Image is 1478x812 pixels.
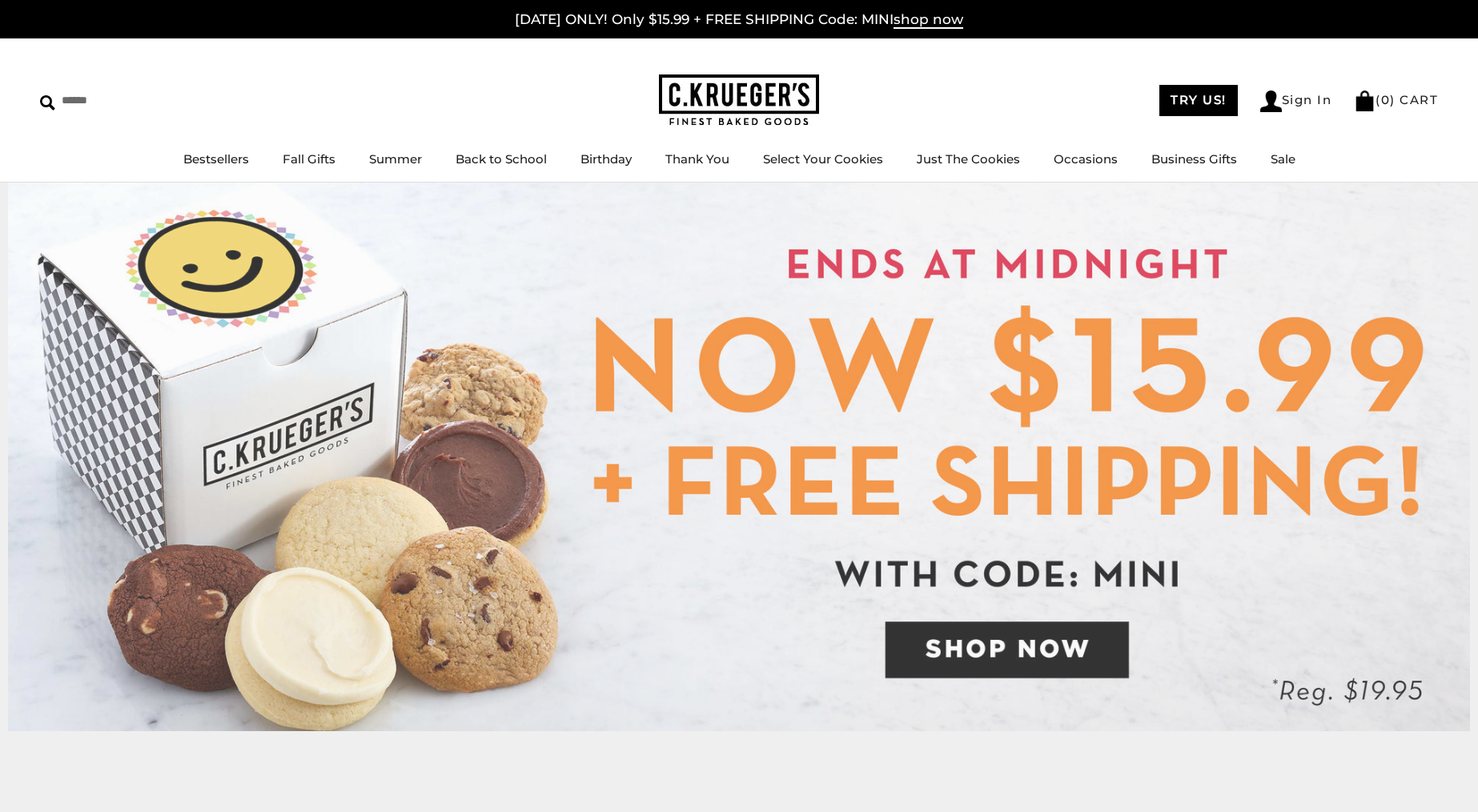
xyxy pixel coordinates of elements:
span: 0 [1381,92,1391,107]
img: Search [40,95,55,111]
a: TRY US! [1159,85,1238,116]
a: Birthday [580,151,632,167]
span: shop now [894,11,963,29]
img: C.Krueger's Special Offer [8,183,1470,731]
a: Sale [1271,151,1295,167]
a: Sign In [1260,90,1332,112]
a: [DATE] ONLY! Only $15.99 + FREE SHIPPING Code: MINIshop now [515,11,963,29]
a: Bestsellers [183,151,249,167]
a: Occasions [1054,151,1118,167]
img: C.KRUEGER'S [659,74,819,127]
a: Summer [369,151,422,167]
a: Thank You [665,151,729,167]
a: Select Your Cookies [763,151,883,167]
a: Fall Gifts [283,151,335,167]
img: Account [1260,90,1282,112]
a: Back to School [456,151,547,167]
img: Bag [1354,90,1376,111]
a: Business Gifts [1151,151,1237,167]
a: (0) CART [1354,92,1438,107]
a: Just The Cookies [917,151,1020,167]
input: Search [40,88,231,113]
